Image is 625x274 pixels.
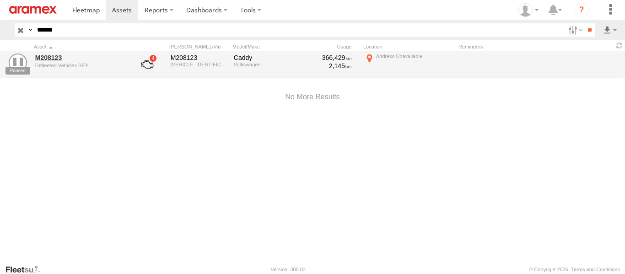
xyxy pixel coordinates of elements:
[271,267,306,272] div: Version: 305.03
[171,54,227,62] div: M208123
[234,62,300,67] div: Volkswagen
[35,63,124,68] div: undefined
[34,43,125,50] div: Click to Sort
[9,54,27,72] a: View Asset Details
[169,43,229,50] div: [PERSON_NAME]./Vin
[363,52,455,77] label: Click to View Current Location
[171,62,227,67] div: WV1ZZZ2KZHX155179
[363,43,455,50] div: Location
[574,3,589,17] i: ?
[5,265,47,274] a: Visit our Website
[27,23,34,37] label: Search Query
[614,41,625,50] span: Refresh
[232,43,301,50] div: Model/Make
[306,54,352,62] div: 366,429
[515,3,542,17] div: Mazen Siblini
[602,23,618,37] label: Export results as...
[234,54,300,62] div: Caddy
[35,54,124,62] a: M208123
[306,62,352,70] div: 2,145
[305,43,360,50] div: Usage
[458,43,540,50] div: Reminders
[529,267,620,272] div: © Copyright 2025 -
[9,6,57,14] img: aramex-logo.svg
[565,23,584,37] label: Search Filter Options
[571,267,620,272] a: Terms and Conditions
[130,54,164,75] a: View Asset with Fault/s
